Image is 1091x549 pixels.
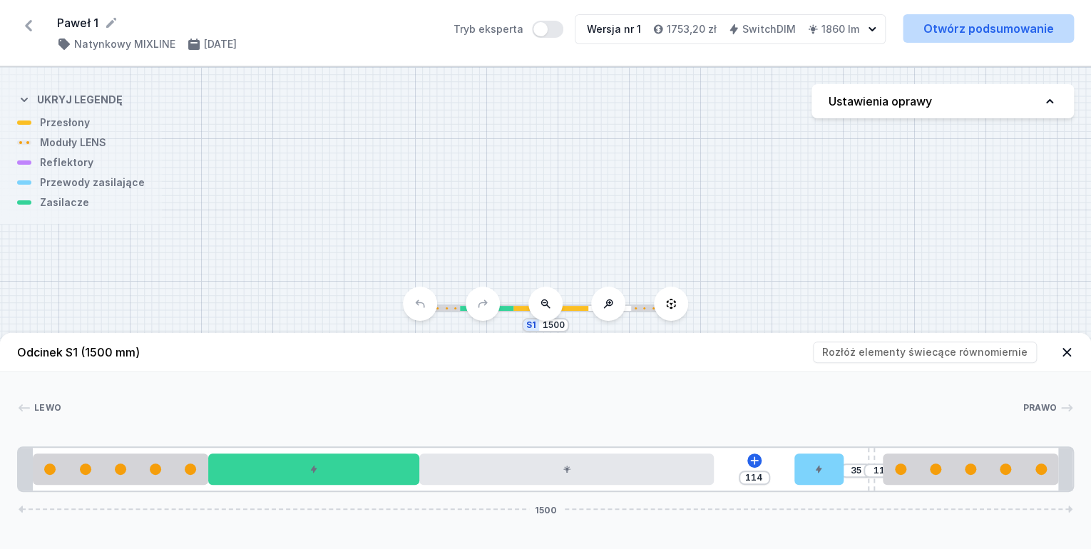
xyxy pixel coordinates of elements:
h4: Ustawienia oprawy [829,93,932,110]
a: Otwórz podsumowanie [903,14,1074,43]
div: Wersja nr 1 [587,22,641,36]
div: 5 LENS module 250mm 54° [883,453,1058,485]
h4: [DATE] [204,37,237,51]
h4: Odcinek S1 [17,344,140,361]
span: (1500 mm) [81,345,140,359]
div: 5 LENS module 250mm 54° [33,453,208,485]
h4: Ukryj legendę [37,93,123,107]
span: Lewo [34,402,61,414]
div: LED opal module 420mm [419,453,714,485]
button: Ustawienia oprawy [811,84,1074,118]
h4: 1860 lm [821,22,859,36]
h4: SwitchDIM [742,22,796,36]
button: Tryb eksperta [532,21,563,38]
span: Prawo [1023,402,1057,414]
span: 1500 [529,505,563,513]
h4: Natynkowy MIXLINE [74,37,175,51]
button: Wersja nr 11753,20 złSwitchDIM1860 lm [575,14,886,44]
label: Tryb eksperta [454,21,563,38]
input: Wymiar [mm] [542,319,565,331]
button: Ukryj legendę [17,81,123,116]
form: Paweł 1 [57,14,436,31]
div: Hole for power supply cable [794,453,844,485]
button: Edytuj nazwę projektu [104,16,118,30]
div: DALI Driver - up to 35W [208,453,419,485]
h4: 1753,20 zł [667,22,717,36]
